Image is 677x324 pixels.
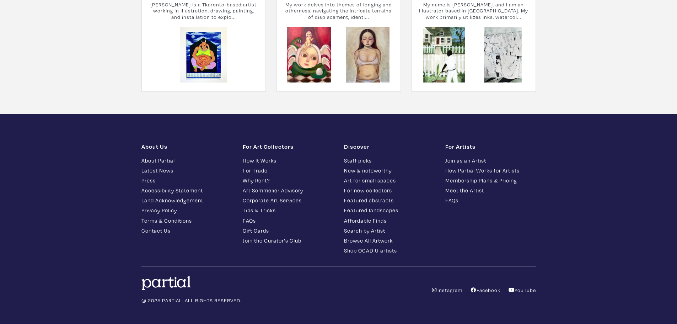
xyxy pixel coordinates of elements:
a: Facebook [470,287,500,293]
a: Contact Us [141,227,232,235]
a: Privacy Policy [141,206,232,214]
a: FAQs [243,217,333,225]
img: logo.svg [141,276,191,290]
a: Browse All Artwork [344,237,435,245]
a: Instagram [431,287,462,293]
a: FAQs [445,196,536,205]
a: Affordable Finds [344,217,435,225]
a: Shop OCAD U artists [344,246,435,255]
a: How Partial Works for Artists [445,166,536,175]
a: For Trade [243,166,333,175]
a: Search by Artist [344,227,435,235]
a: Join as an Artist [445,156,536,165]
a: Featured landscapes [344,206,435,214]
a: For new collectors [344,186,435,195]
a: Tips & Tricks [243,206,333,214]
a: Join the Curator's Club [243,237,333,245]
small: [PERSON_NAME] is a Tkaronto-based artist working in illustration, drawing, painting, and installa... [142,1,265,20]
h1: Discover [344,143,435,150]
small: My work delves into themes of longing and otherness, navigating the intricate terrains of displac... [277,1,401,20]
a: Art Sommelier Advisory [243,186,333,195]
a: Gift Cards [243,227,333,235]
a: Membership Plans & Pricing [445,176,536,185]
a: Corporate Art Services [243,196,333,205]
a: Meet the Artist [445,186,536,195]
a: Land Acknowledgement [141,196,232,205]
a: How It Works [243,156,333,165]
a: New & noteworthy [344,166,435,175]
div: © 2025 PARTIAL. ALL RIGHTS RESERVED. [136,276,339,304]
h1: For Art Collectors [243,143,333,150]
a: YouTube [508,287,536,293]
a: About Partial [141,156,232,165]
a: Featured abstracts [344,196,435,205]
h1: About Us [141,143,232,150]
small: My name is [PERSON_NAME], and I am an illustrator based in [GEOGRAPHIC_DATA]. My work primarily u... [412,1,536,20]
a: Why Rent? [243,176,333,185]
a: Art for small spaces [344,176,435,185]
a: Latest News [141,166,232,175]
a: Accessibility Statement [141,186,232,195]
a: Staff picks [344,156,435,165]
h1: For Artists [445,143,536,150]
a: Press [141,176,232,185]
a: Terms & Conditions [141,217,232,225]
